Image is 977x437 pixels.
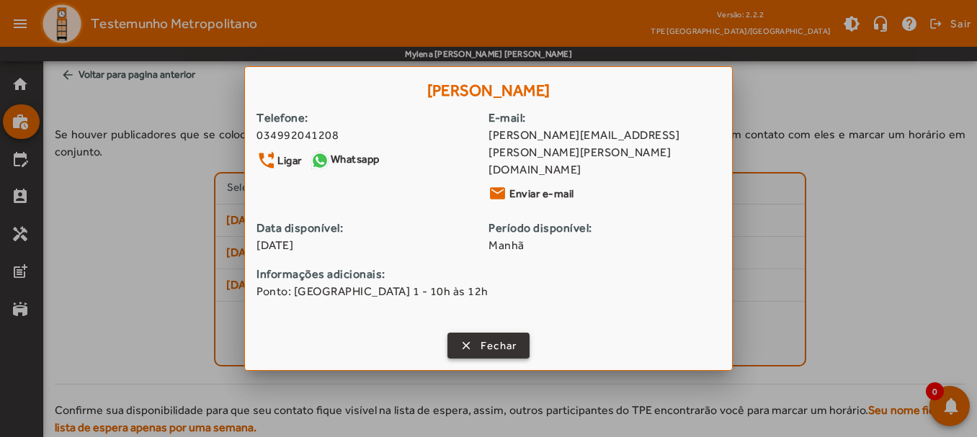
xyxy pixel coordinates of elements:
[488,127,721,179] span: [PERSON_NAME][EMAIL_ADDRESS][PERSON_NAME][PERSON_NAME][DOMAIN_NAME]
[488,184,506,202] mat-icon: email
[256,266,721,283] strong: Informações adicionais:
[256,150,302,171] a: Ligar
[256,220,488,237] strong: Data disponível:
[447,333,530,359] button: Fechar
[488,237,721,254] span: Manhã
[256,109,488,127] strong: Telefone:
[256,283,721,300] span: Ponto: [GEOGRAPHIC_DATA] 1 - 10h às 12h
[488,220,721,237] strong: Período disponível:
[245,67,732,109] h1: [PERSON_NAME]
[488,184,574,202] a: Enviar e-mail
[481,338,517,354] span: Fechar
[256,127,488,144] div: 034992041208
[256,237,488,254] span: [DATE]
[256,150,274,171] mat-icon: phone_forwarded
[309,150,331,171] img: Whatsapp
[488,109,721,127] strong: E-mail:
[309,150,380,171] a: Whatsapp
